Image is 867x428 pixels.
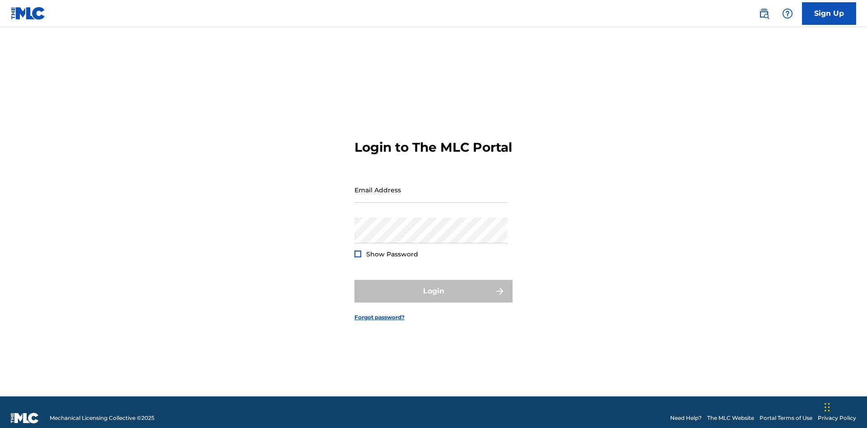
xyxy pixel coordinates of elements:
[759,8,769,19] img: search
[50,414,154,422] span: Mechanical Licensing Collective © 2025
[778,5,797,23] div: Help
[825,394,830,421] div: Drag
[354,140,512,155] h3: Login to The MLC Portal
[354,313,405,321] a: Forgot password?
[707,414,754,422] a: The MLC Website
[782,8,793,19] img: help
[366,250,418,258] span: Show Password
[11,413,39,423] img: logo
[822,385,867,428] iframe: Chat Widget
[11,7,46,20] img: MLC Logo
[760,414,812,422] a: Portal Terms of Use
[818,414,856,422] a: Privacy Policy
[670,414,702,422] a: Need Help?
[755,5,773,23] a: Public Search
[802,2,856,25] a: Sign Up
